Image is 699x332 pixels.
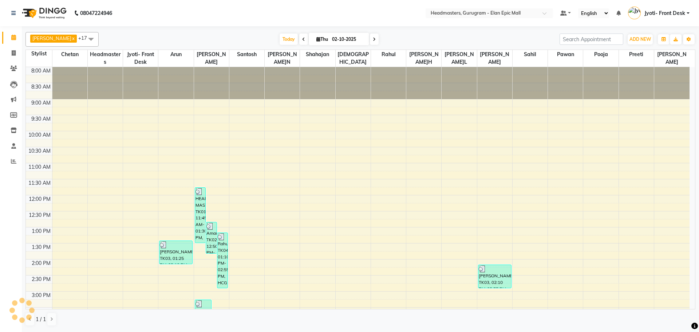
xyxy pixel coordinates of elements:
span: Arun [158,50,193,59]
span: +17 [78,35,92,41]
div: 1:00 PM [30,227,52,235]
div: Amar, TK02, 12:50 PM-01:50 PM, HCG - Hair Cut by Senior Hair Stylist [206,222,217,253]
span: Today [280,34,298,45]
button: ADD NEW [628,34,653,44]
span: [PERSON_NAME] [654,50,690,67]
img: Jyoti- Front Desk [628,7,641,19]
div: 11:30 AM [27,179,52,187]
span: Santosh [229,50,264,59]
img: logo [19,3,68,23]
span: Chetan [52,50,87,59]
span: [PERSON_NAME] [32,35,71,41]
div: [PERSON_NAME]i, TK03, 01:25 PM-02:10 PM, MC2 - Manicure Premium [159,241,192,264]
b: 08047224946 [80,3,112,23]
div: 8:30 AM [30,83,52,91]
span: [DEMOGRAPHIC_DATA] [336,50,371,67]
div: 10:00 AM [27,131,52,139]
span: [PERSON_NAME]n [265,50,300,67]
span: Headmasters [88,50,123,67]
div: 12:30 PM [27,211,52,219]
div: HEAD MASTER, TK01, 11:45 AM-01:30 PM, HCG - Hair Cut by Senior Hair Stylist,BRD -[PERSON_NAME]d [195,188,206,243]
span: ADD NEW [629,36,651,42]
div: Stylist [26,50,52,58]
span: Sahil [513,50,548,59]
span: [PERSON_NAME]h [406,50,441,67]
span: Preeti [619,50,654,59]
div: 8:00 AM [30,67,52,75]
input: 2025-10-02 [330,34,366,45]
div: 12:00 PM [27,195,52,203]
span: Shahajan [300,50,335,59]
div: 10:30 AM [27,147,52,155]
div: 11:00 AM [27,163,52,171]
div: 1:30 PM [30,243,52,251]
div: 9:30 AM [30,115,52,123]
div: [PERSON_NAME]i, TK03, 02:10 PM-02:55 PM, PC2 - Pedicures Premium [478,265,511,288]
span: Pawan [548,50,583,59]
span: Thu [315,36,330,42]
input: Search Appointment [560,34,623,45]
span: Rahul [371,50,406,59]
span: 1 / 1 [36,316,46,323]
div: 2:00 PM [30,259,52,267]
span: [PERSON_NAME] [194,50,229,67]
span: [PERSON_NAME]l [442,50,477,67]
span: [PERSON_NAME] [477,50,512,67]
a: x [71,35,75,41]
span: Jyoti- Front Desk [644,9,685,17]
div: 3:30 PM [30,308,52,315]
div: 3:00 PM [30,292,52,299]
span: Jyoti- Front Desk [123,50,158,67]
div: Rahul, TK04, 01:10 PM-02:55 PM, HCG - Hair Cut by Senior Hair Stylist,BRD -[PERSON_NAME]d [217,233,228,288]
span: Pooja [583,50,618,59]
div: 2:30 PM [30,276,52,283]
div: 9:00 AM [30,99,52,107]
